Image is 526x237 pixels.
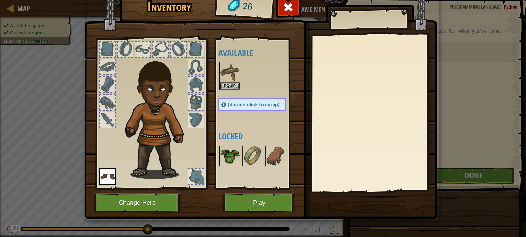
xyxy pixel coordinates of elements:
[220,63,240,82] img: portrait.png
[99,168,116,185] img: portrait.png
[228,102,279,107] span: (double-click to equip)
[243,146,262,166] img: portrait.png
[218,49,300,58] h4: Available
[122,52,196,179] img: raider_hair.png
[223,193,295,212] button: Play
[94,193,182,212] button: Change Hero
[218,132,300,141] h4: Locked
[220,146,240,166] img: portrait.png
[266,146,285,166] img: portrait.png
[220,82,240,90] button: Equip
